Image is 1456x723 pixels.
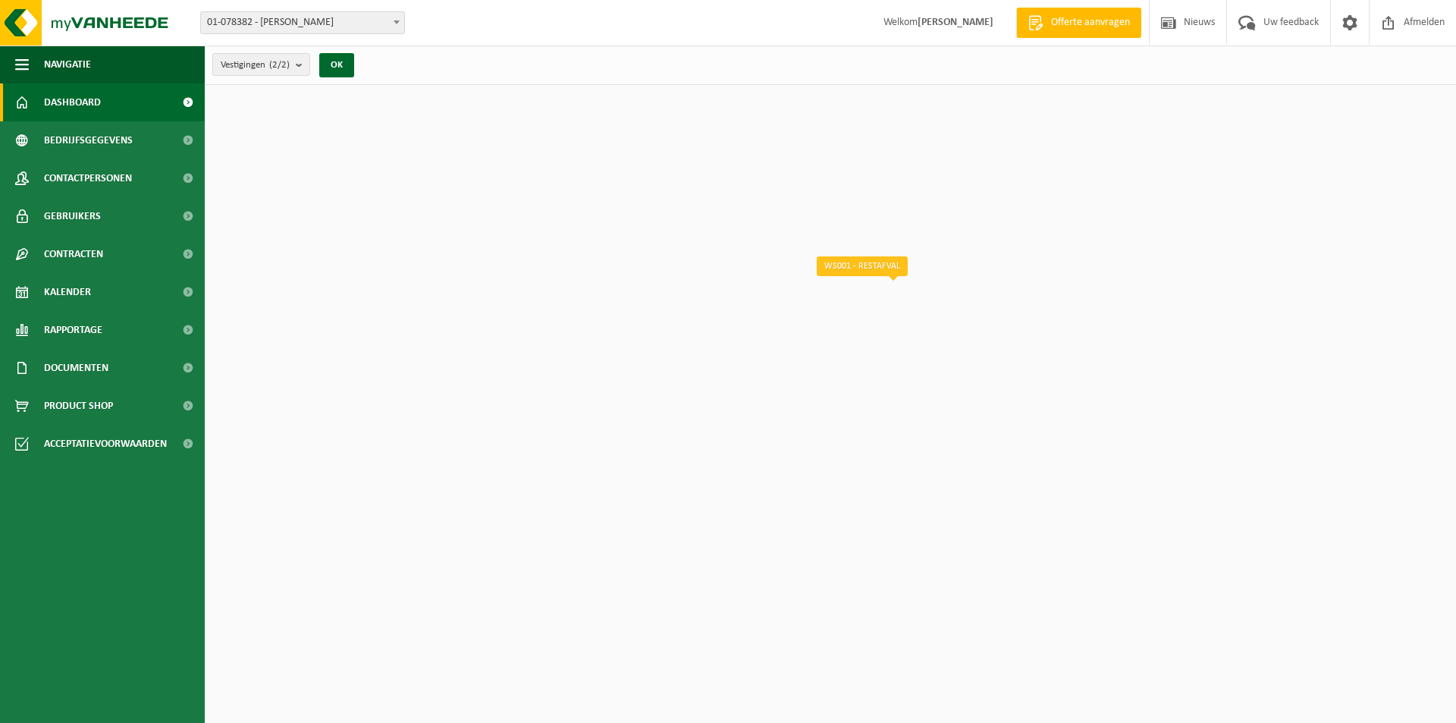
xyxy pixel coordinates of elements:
span: 01-078382 - KRISTOF DECLERCK - OOIKE [200,11,405,34]
strong: [PERSON_NAME] [918,17,993,28]
a: Offerte aanvragen [1016,8,1141,38]
span: Rapportage [44,311,102,349]
span: Contactpersonen [44,159,132,197]
button: Vestigingen(2/2) [212,53,310,76]
span: Documenten [44,349,108,387]
span: Contracten [44,235,103,273]
span: Gebruikers [44,197,101,235]
button: OK [319,53,354,77]
span: Acceptatievoorwaarden [44,425,167,463]
span: Navigatie [44,46,91,83]
span: 01-078382 - KRISTOF DECLERCK - OOIKE [201,12,404,33]
span: Vestigingen [221,54,290,77]
span: Dashboard [44,83,101,121]
span: Product Shop [44,387,113,425]
count: (2/2) [269,60,290,70]
span: Kalender [44,273,91,311]
span: Bedrijfsgegevens [44,121,133,159]
span: Offerte aanvragen [1047,15,1134,30]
